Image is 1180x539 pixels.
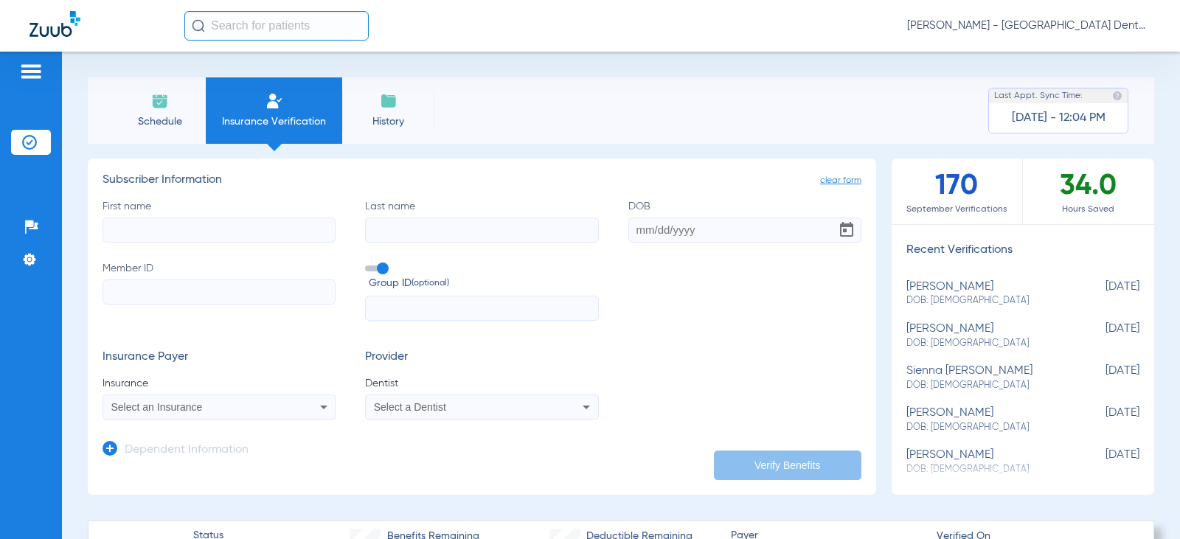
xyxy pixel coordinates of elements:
[103,261,336,321] label: Member ID
[1066,406,1139,434] span: [DATE]
[365,199,598,243] label: Last name
[832,215,861,245] button: Open calendar
[907,18,1150,33] span: [PERSON_NAME] - [GEOGRAPHIC_DATA] Dental Care
[714,451,861,480] button: Verify Benefits
[1023,202,1154,217] span: Hours Saved
[125,114,195,129] span: Schedule
[906,406,1066,434] div: [PERSON_NAME]
[892,243,1154,258] h3: Recent Verifications
[892,159,1023,224] div: 170
[365,218,598,243] input: Last name
[1066,322,1139,350] span: [DATE]
[906,364,1066,392] div: sienna [PERSON_NAME]
[906,280,1066,307] div: [PERSON_NAME]
[125,443,249,458] h3: Dependent Information
[217,114,331,129] span: Insurance Verification
[103,376,336,391] span: Insurance
[103,218,336,243] input: First name
[365,350,598,365] h3: Provider
[906,448,1066,476] div: [PERSON_NAME]
[628,218,861,243] input: DOBOpen calendar
[111,401,203,413] span: Select an Insurance
[374,401,446,413] span: Select a Dentist
[103,199,336,243] label: First name
[1066,280,1139,307] span: [DATE]
[1066,364,1139,392] span: [DATE]
[1066,448,1139,476] span: [DATE]
[892,202,1022,217] span: September Verifications
[906,421,1066,434] span: DOB: [DEMOGRAPHIC_DATA]
[151,92,169,110] img: Schedule
[29,11,80,37] img: Zuub Logo
[1012,111,1106,125] span: [DATE] - 12:04 PM
[1023,159,1154,224] div: 34.0
[906,322,1066,350] div: [PERSON_NAME]
[820,173,861,188] span: clear form
[628,199,861,243] label: DOB
[380,92,398,110] img: History
[1112,91,1122,101] img: last sync help info
[412,276,449,291] small: (optional)
[994,88,1083,103] span: Last Appt. Sync Time:
[184,11,369,41] input: Search for patients
[365,376,598,391] span: Dentist
[353,114,423,129] span: History
[265,92,283,110] img: Manual Insurance Verification
[103,350,336,365] h3: Insurance Payer
[19,63,43,80] img: hamburger-icon
[906,294,1066,307] span: DOB: [DEMOGRAPHIC_DATA]
[103,279,336,305] input: Member ID
[192,19,205,32] img: Search Icon
[906,337,1066,350] span: DOB: [DEMOGRAPHIC_DATA]
[369,276,598,291] span: Group ID
[103,173,861,188] h3: Subscriber Information
[906,379,1066,392] span: DOB: [DEMOGRAPHIC_DATA]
